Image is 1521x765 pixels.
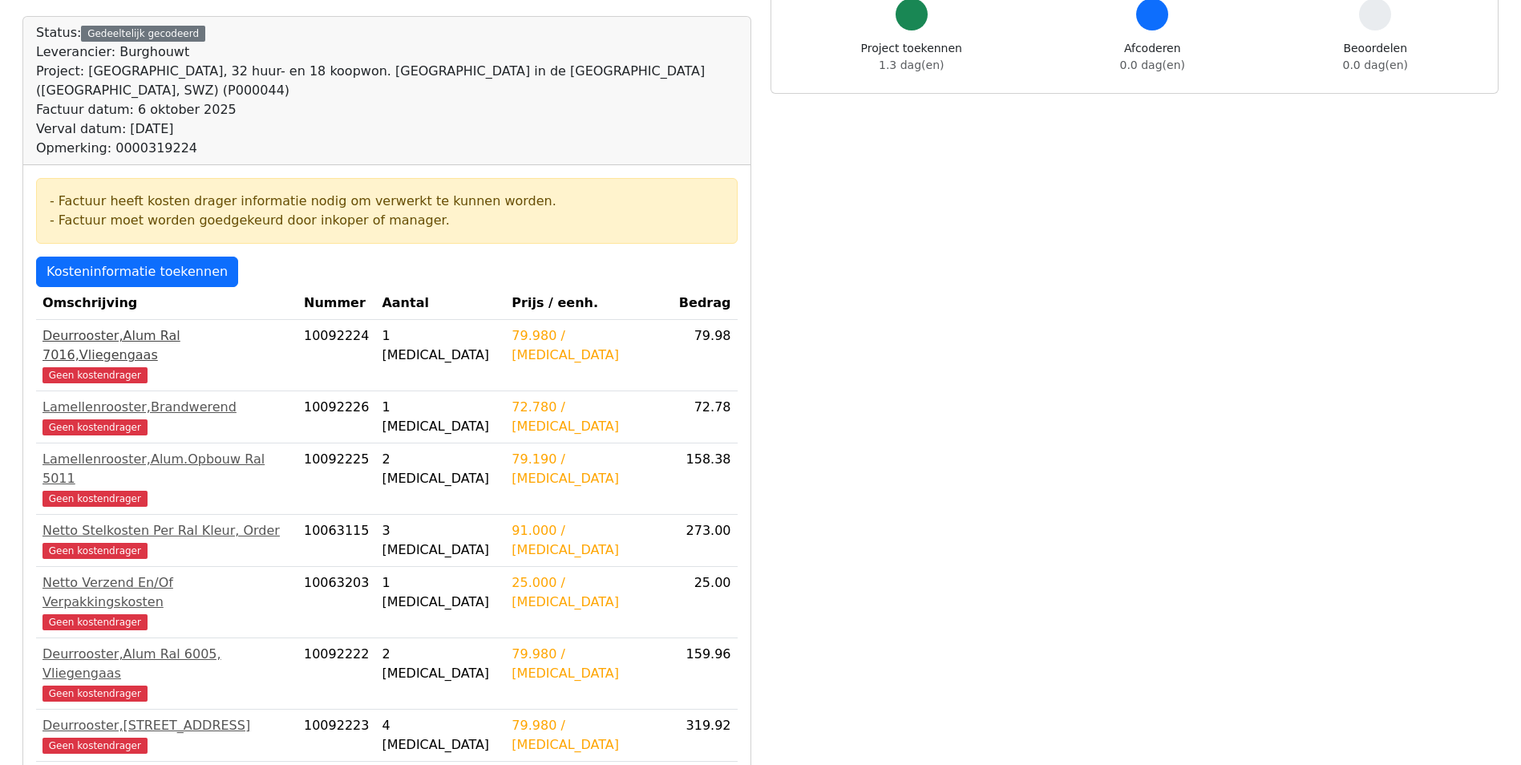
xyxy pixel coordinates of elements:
span: Geen kostendrager [42,738,148,754]
span: Geen kostendrager [42,543,148,559]
div: 79.980 / [MEDICAL_DATA] [512,716,665,755]
div: Leverancier: Burghouwt [36,42,738,62]
td: 10063203 [297,567,375,638]
td: 273.00 [671,515,737,567]
span: 0.0 dag(en) [1343,59,1408,71]
div: Gedeeltelijk gecodeerd [81,26,205,42]
div: 1 [MEDICAL_DATA] [382,573,499,612]
td: 158.38 [671,443,737,515]
div: 79.980 / [MEDICAL_DATA] [512,326,665,365]
div: 2 [MEDICAL_DATA] [382,645,499,683]
a: Lamellenrooster,BrandwerendGeen kostendrager [42,398,291,436]
div: Lamellenrooster,Alum.Opbouw Ral 5011 [42,450,291,488]
div: Deurrooster,[STREET_ADDRESS] [42,716,291,735]
td: 10092223 [297,710,375,762]
th: Aantal [375,287,505,320]
div: 79.190 / [MEDICAL_DATA] [512,450,665,488]
td: 319.92 [671,710,737,762]
div: Afcoderen [1120,40,1185,74]
td: 10092226 [297,391,375,443]
span: 1.3 dag(en) [879,59,944,71]
div: Beoordelen [1343,40,1408,74]
td: 79.98 [671,320,737,391]
span: 0.0 dag(en) [1120,59,1185,71]
a: Netto Stelkosten Per Ral Kleur, OrderGeen kostendrager [42,521,291,560]
div: Deurrooster,Alum Ral 6005, Vliegengaas [42,645,291,683]
td: 25.00 [671,567,737,638]
td: 10092225 [297,443,375,515]
a: Deurrooster,Alum Ral 7016,VliegengaasGeen kostendrager [42,326,291,384]
td: 159.96 [671,638,737,710]
div: 3 [MEDICAL_DATA] [382,521,499,560]
div: - Factuur heeft kosten drager informatie nodig om verwerkt te kunnen worden. [50,192,724,211]
div: Project toekennen [861,40,962,74]
div: - Factuur moet worden goedgekeurd door inkoper of manager. [50,211,724,230]
td: 10092224 [297,320,375,391]
td: 72.78 [671,391,737,443]
div: Status: [36,23,738,158]
th: Prijs / eenh. [505,287,671,320]
a: Deurrooster,Alum Ral 6005, VliegengaasGeen kostendrager [42,645,291,702]
div: Netto Verzend En/Of Verpakkingskosten [42,573,291,612]
a: Netto Verzend En/Of VerpakkingskostenGeen kostendrager [42,573,291,631]
span: Geen kostendrager [42,614,148,630]
div: Deurrooster,Alum Ral 7016,Vliegengaas [42,326,291,365]
div: Netto Stelkosten Per Ral Kleur, Order [42,521,291,540]
div: Factuur datum: 6 oktober 2025 [36,100,738,119]
div: Lamellenrooster,Brandwerend [42,398,291,417]
div: 1 [MEDICAL_DATA] [382,398,499,436]
td: 10063115 [297,515,375,567]
span: Geen kostendrager [42,419,148,435]
div: 25.000 / [MEDICAL_DATA] [512,573,665,612]
td: 10092222 [297,638,375,710]
span: Geen kostendrager [42,367,148,383]
div: 2 [MEDICAL_DATA] [382,450,499,488]
a: Kosteninformatie toekennen [36,257,238,287]
div: 79.980 / [MEDICAL_DATA] [512,645,665,683]
div: Project: [GEOGRAPHIC_DATA], 32 huur- en 18 koopwon. [GEOGRAPHIC_DATA] in de [GEOGRAPHIC_DATA] ([G... [36,62,738,100]
div: 1 [MEDICAL_DATA] [382,326,499,365]
th: Omschrijving [36,287,297,320]
th: Nummer [297,287,375,320]
span: Geen kostendrager [42,491,148,507]
div: 4 [MEDICAL_DATA] [382,716,499,755]
span: Geen kostendrager [42,686,148,702]
a: Deurrooster,[STREET_ADDRESS]Geen kostendrager [42,716,291,755]
div: Verval datum: [DATE] [36,119,738,139]
div: 72.780 / [MEDICAL_DATA] [512,398,665,436]
div: Opmerking: 0000319224 [36,139,738,158]
a: Lamellenrooster,Alum.Opbouw Ral 5011Geen kostendrager [42,450,291,508]
div: 91.000 / [MEDICAL_DATA] [512,521,665,560]
th: Bedrag [671,287,737,320]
